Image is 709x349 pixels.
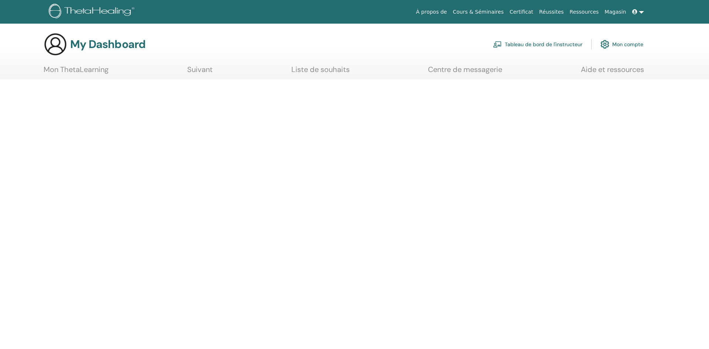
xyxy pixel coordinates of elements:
a: Certificat [507,5,536,19]
h3: My Dashboard [70,38,145,51]
img: chalkboard-teacher.svg [493,41,502,48]
img: generic-user-icon.jpg [44,32,67,56]
a: Aide et ressources [581,65,644,79]
a: Mon ThetaLearning [44,65,109,79]
a: Mon compte [600,36,643,52]
a: Ressources [567,5,602,19]
a: Tableau de bord de l'instructeur [493,36,582,52]
a: À propos de [413,5,450,19]
a: Liste de souhaits [291,65,350,79]
img: cog.svg [600,38,609,51]
a: Cours & Séminaires [450,5,507,19]
a: Suivant [187,65,213,79]
a: Magasin [602,5,629,19]
img: logo.png [49,4,137,20]
a: Centre de messagerie [428,65,502,79]
a: Réussites [536,5,566,19]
